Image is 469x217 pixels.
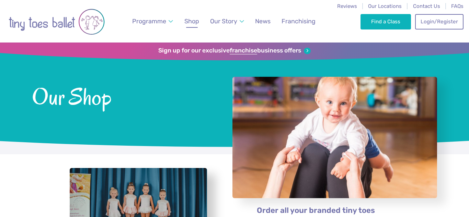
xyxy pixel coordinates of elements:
a: Sign up for our exclusivefranchisebusiness offers [158,47,310,55]
strong: franchise [230,47,257,55]
a: Reviews [337,3,357,9]
a: Shop [181,14,202,29]
span: Shop [184,17,199,25]
a: Contact Us [413,3,440,9]
a: Login/Register [415,14,463,29]
span: Franchising [282,17,316,25]
img: tiny toes ballet [9,4,105,39]
a: FAQs [451,3,464,9]
span: News [255,17,271,25]
span: Our Shop [32,82,214,110]
a: News [252,14,274,29]
a: Our Locations [368,3,402,9]
a: Find a Class [361,14,411,29]
span: Programme [132,17,166,25]
a: Programme [129,14,176,29]
span: Our Story [210,17,237,25]
a: Franchising [278,14,319,29]
a: Our Story [207,14,248,29]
